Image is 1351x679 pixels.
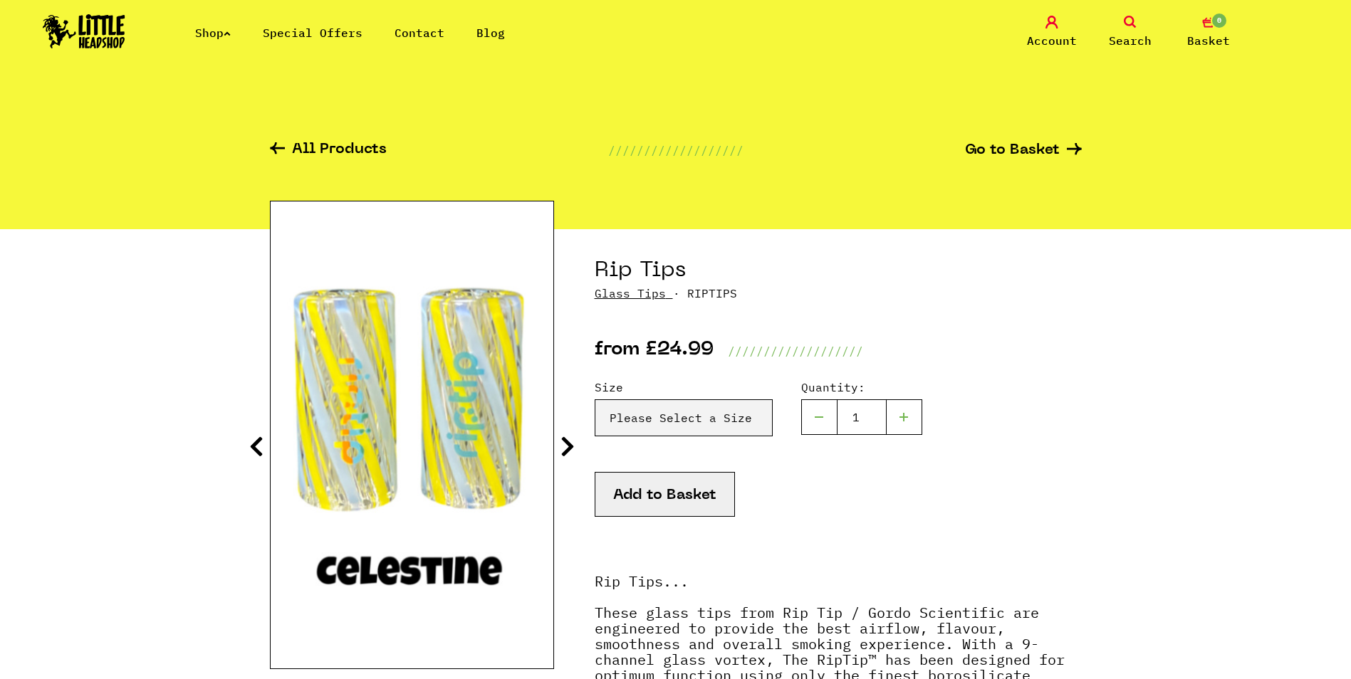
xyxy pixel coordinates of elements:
[965,143,1082,158] a: Go to Basket
[476,26,505,40] a: Blog
[837,399,887,435] input: 1
[595,472,735,517] button: Add to Basket
[595,342,714,359] p: from £24.99
[395,26,444,40] a: Contact
[43,14,125,48] img: Little Head Shop Logo
[1211,12,1228,29] span: 0
[263,26,362,40] a: Special Offers
[801,379,922,396] label: Quantity:
[195,26,231,40] a: Shop
[270,142,387,159] a: All Products
[608,142,744,159] p: ///////////////////
[1173,16,1244,49] a: 0 Basket
[1027,32,1077,49] span: Account
[595,258,1082,285] h1: Rip Tips
[728,342,863,359] p: ///////////////////
[1095,16,1166,49] a: Search
[271,258,553,611] img: Rip Tips image 1
[1187,32,1230,49] span: Basket
[595,285,1082,302] p: · RIPTIPS
[595,286,666,300] a: Glass Tips
[1109,32,1152,49] span: Search
[595,379,773,396] label: Size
